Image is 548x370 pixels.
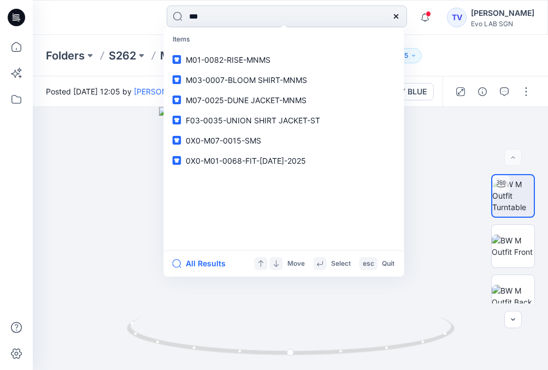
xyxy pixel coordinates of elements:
button: 5 [391,48,422,63]
div: [PERSON_NAME] [471,7,534,20]
a: 0X0-M07-0015-SMS [166,130,402,151]
span: Posted [DATE] 12:05 by [46,86,196,97]
a: [PERSON_NAME] [134,87,196,96]
a: M07-0025-DUNE JACKET-MNMS [166,90,402,110]
button: All Results [173,257,233,270]
img: BW M Outfit Turntable [492,178,534,213]
span: F03-0035-UNION SHIRT JACKET-ST [186,116,320,125]
img: BW M Outfit Back [492,285,534,308]
a: S262 [109,48,136,63]
p: esc [363,258,374,270]
p: Items [166,29,402,50]
span: M03-0007-BLOOM SHIRT-MNMS [186,75,307,85]
a: 0X0-M01-0068-FIT-[DATE]-2025 [166,151,402,171]
a: MINIMAL STRETCH [160,48,261,63]
p: Quit [382,258,394,270]
a: M01-0082-RISE-MNMS [166,50,402,70]
a: M03-0007-BLOOM SHIRT-MNMS [166,70,402,90]
p: Move [287,258,305,270]
img: BW M Outfit Front [492,235,534,258]
button: Details [474,83,491,100]
span: M07-0025-DUNE JACKET-MNMS [186,96,307,105]
div: STAY BLUE [386,86,427,98]
span: M01-0082-RISE-MNMS [186,55,270,64]
a: Folders [46,48,85,63]
div: Evo LAB SGN [471,20,534,28]
p: 5 [404,50,408,62]
div: TV [447,8,467,27]
span: 0X0-M07-0015-SMS [186,136,261,145]
p: Select [331,258,351,270]
span: 0X0-M01-0068-FIT-[DATE]-2025 [186,156,306,165]
a: F03-0035-UNION SHIRT JACKET-ST [166,110,402,130]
